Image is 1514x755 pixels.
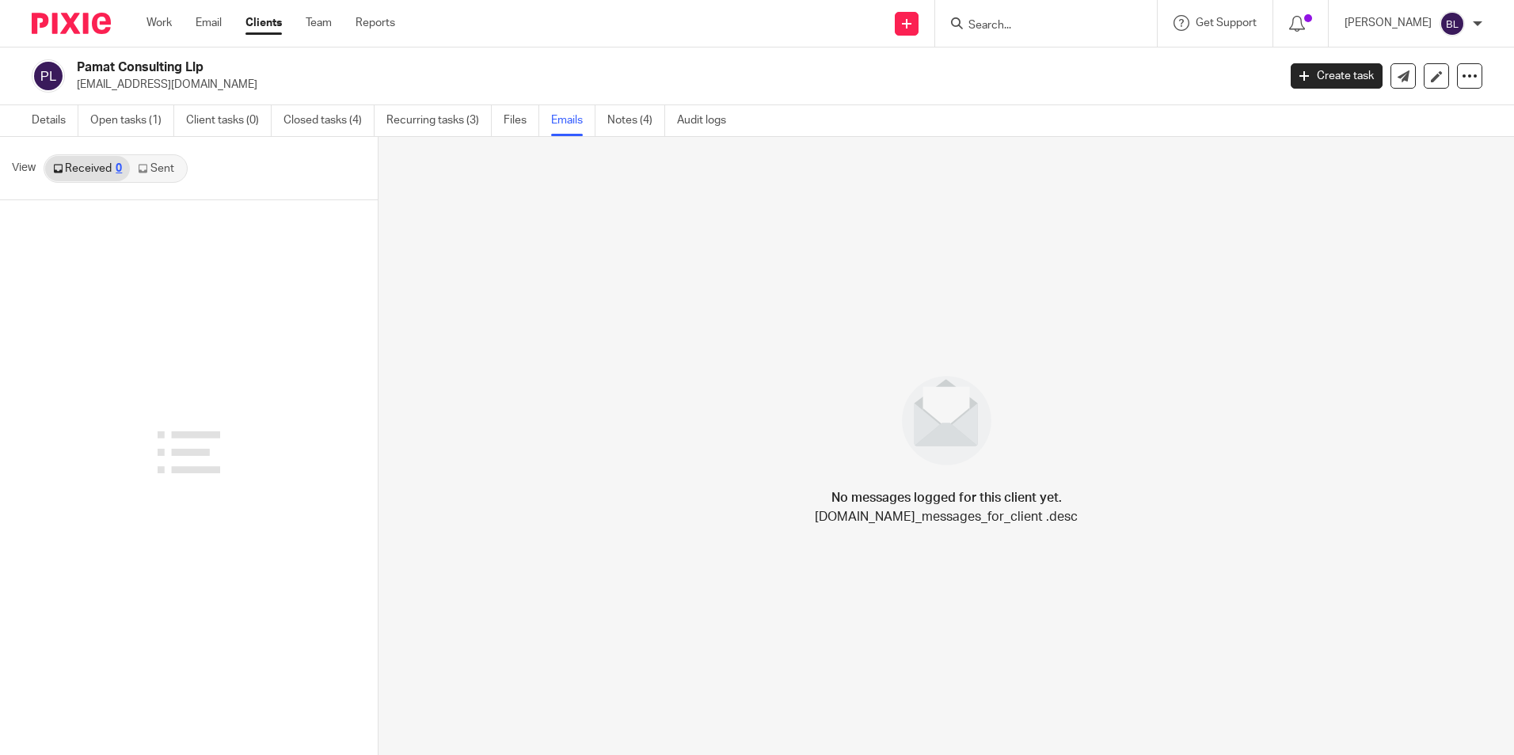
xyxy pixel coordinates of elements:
a: Reports [356,15,395,31]
a: Recurring tasks (3) [386,105,492,136]
a: Details [32,105,78,136]
h2: Pamat Consulting Llp [77,59,1029,76]
a: Notes (4) [607,105,665,136]
p: [DOMAIN_NAME]_messages_for_client .desc [815,507,1078,526]
a: Open tasks (1) [90,105,174,136]
a: Edit client [1424,63,1449,89]
a: Sent [130,156,185,181]
img: image [892,366,1002,476]
a: Clients [245,15,282,31]
a: Email [196,15,222,31]
a: Files [504,105,539,136]
a: Emails [551,105,595,136]
a: Work [146,15,172,31]
a: Closed tasks (4) [283,105,375,136]
a: Audit logs [677,105,738,136]
span: Get Support [1196,17,1257,28]
a: Team [306,15,332,31]
img: Pixie [32,13,111,34]
img: svg%3E [32,59,65,93]
p: [EMAIL_ADDRESS][DOMAIN_NAME] [77,77,1267,93]
a: Client tasks (0) [186,105,272,136]
img: svg%3E [1440,11,1465,36]
h4: No messages logged for this client yet. [831,488,1062,507]
p: [PERSON_NAME] [1345,15,1432,31]
div: 0 [116,163,122,174]
a: Create task [1291,63,1383,89]
a: Received0 [45,156,130,181]
input: Search [967,19,1109,33]
span: View [12,160,36,176]
a: Send new email [1390,63,1416,89]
